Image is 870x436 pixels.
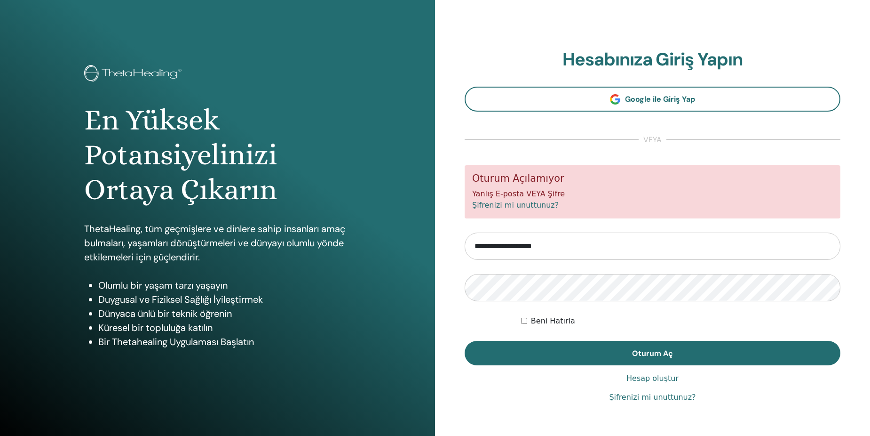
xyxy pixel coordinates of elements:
button: Oturum Aç [465,341,840,365]
div: Keep me authenticated indefinitely or until I manually logout [521,315,840,327]
li: Olumlu bir yaşam tarzı yaşayın [98,278,351,292]
li: Bir Thetahealing Uygulaması Başlatın [98,335,351,349]
span: veya [639,134,666,145]
h2: Hesabınıza Giriş Yapın [465,49,840,71]
li: Dünyaca ünlü bir teknik öğrenin [98,307,351,321]
a: Google ile Giriş Yap [465,87,840,112]
font: Yanlış E-posta VEYA Şifre [472,189,565,210]
h1: En Yüksek Potansiyelinizi Ortaya Çıkarın [84,103,351,208]
li: Küresel bir topluluğa katılın [98,321,351,335]
label: Beni Hatırla [531,315,575,327]
a: Şifrenizi mi unuttunuz? [609,392,696,403]
a: Şifrenizi mi unuttunuz? [472,201,559,210]
p: ThetaHealing, tüm geçmişlere ve dinlere sahip insanları amaç bulmaları, yaşamları dönüştürmeleri ... [84,222,351,264]
li: Duygusal ve Fiziksel Sağlığı İyileştirmek [98,292,351,307]
a: Hesap oluştur [626,373,679,384]
span: Oturum Aç [632,348,673,358]
font: Oturum Açılamıyor [472,173,564,184]
span: Google ile Giriş Yap [625,94,695,104]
